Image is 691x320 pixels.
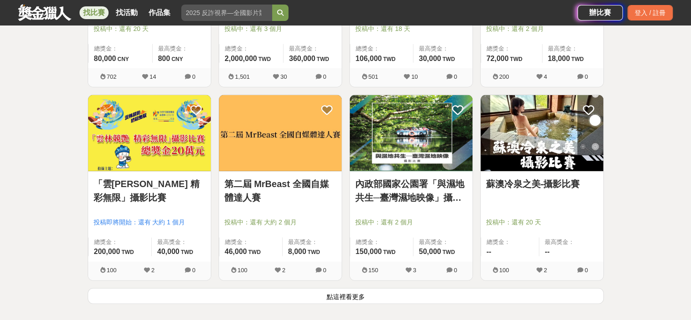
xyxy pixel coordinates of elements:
[224,218,336,227] span: 投稿中：還有 大約 2 個月
[481,95,603,171] img: Cover Image
[88,95,211,171] img: Cover Image
[544,73,547,80] span: 4
[544,267,547,274] span: 2
[355,218,467,227] span: 投稿中：還有 2 個月
[157,248,179,255] span: 40,000
[413,267,416,274] span: 3
[192,73,195,80] span: 0
[158,44,205,53] span: 最高獎金：
[107,267,117,274] span: 100
[248,249,260,255] span: TWD
[181,249,193,255] span: TWD
[94,44,147,53] span: 總獎金：
[288,248,306,255] span: 8,000
[94,218,205,227] span: 投稿即將開始：還有 大約 1 個月
[510,56,522,62] span: TWD
[368,267,378,274] span: 150
[224,177,336,204] a: 第二屆 MrBeast 全國自媒體達人賽
[577,5,623,20] a: 辦比賽
[486,24,598,34] span: 投稿中：還有 2 個月
[158,55,170,62] span: 800
[411,73,418,80] span: 10
[383,56,395,62] span: TWD
[225,248,247,255] span: 46,000
[368,73,378,80] span: 501
[323,73,326,80] span: 0
[486,218,598,227] span: 投稿中：還有 20 天
[289,44,336,53] span: 最高獎金：
[356,44,408,53] span: 總獎金：
[442,56,455,62] span: TWD
[80,6,109,19] a: 找比賽
[112,6,141,19] a: 找活動
[94,177,205,204] a: 「雲[PERSON_NAME] 精彩無限」攝影比賽
[94,248,120,255] span: 200,000
[419,238,467,247] span: 最高獎金：
[350,95,472,171] img: Cover Image
[308,249,320,255] span: TWD
[157,238,205,247] span: 最高獎金：
[356,238,408,247] span: 總獎金：
[355,24,467,34] span: 投稿中：還有 18 天
[280,73,287,80] span: 30
[627,5,673,20] div: 登入 / 註冊
[548,55,570,62] span: 18,000
[545,238,598,247] span: 最高獎金：
[225,44,278,53] span: 總獎金：
[121,249,134,255] span: TWD
[288,238,336,247] span: 最高獎金：
[585,267,588,274] span: 0
[383,249,395,255] span: TWD
[88,288,604,304] button: 點這裡看更多
[487,248,492,255] span: --
[224,24,336,34] span: 投稿中：還有 3 個月
[181,5,272,21] input: 2025 反詐視界—全國影片競賽
[149,73,156,80] span: 14
[356,55,382,62] span: 106,000
[487,55,509,62] span: 72,000
[94,24,205,34] span: 投稿中：還有 20 天
[238,267,248,274] span: 100
[355,177,467,204] a: 內政部國家公園署「與濕地共生─臺灣濕地映像」攝影比賽
[442,249,455,255] span: TWD
[419,55,441,62] span: 30,000
[235,73,250,80] span: 1,501
[499,73,509,80] span: 200
[107,73,117,80] span: 702
[585,73,588,80] span: 0
[192,267,195,274] span: 0
[225,55,257,62] span: 2,000,000
[225,238,277,247] span: 總獎金：
[548,44,598,53] span: 最高獎金：
[117,56,129,62] span: CNY
[259,56,271,62] span: TWD
[145,6,174,19] a: 作品集
[545,248,550,255] span: --
[487,238,534,247] span: 總獎金：
[317,56,329,62] span: TWD
[219,95,342,171] img: Cover Image
[94,55,116,62] span: 80,000
[289,55,315,62] span: 360,000
[454,73,457,80] span: 0
[499,267,509,274] span: 100
[571,56,583,62] span: TWD
[323,267,326,274] span: 0
[454,267,457,274] span: 0
[94,238,146,247] span: 總獎金：
[419,248,441,255] span: 50,000
[282,267,285,274] span: 2
[171,56,183,62] span: CNY
[487,44,537,53] span: 總獎金：
[356,248,382,255] span: 150,000
[486,177,598,191] a: 蘇澳冷泉之美-攝影比賽
[419,44,467,53] span: 最高獎金：
[151,267,154,274] span: 2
